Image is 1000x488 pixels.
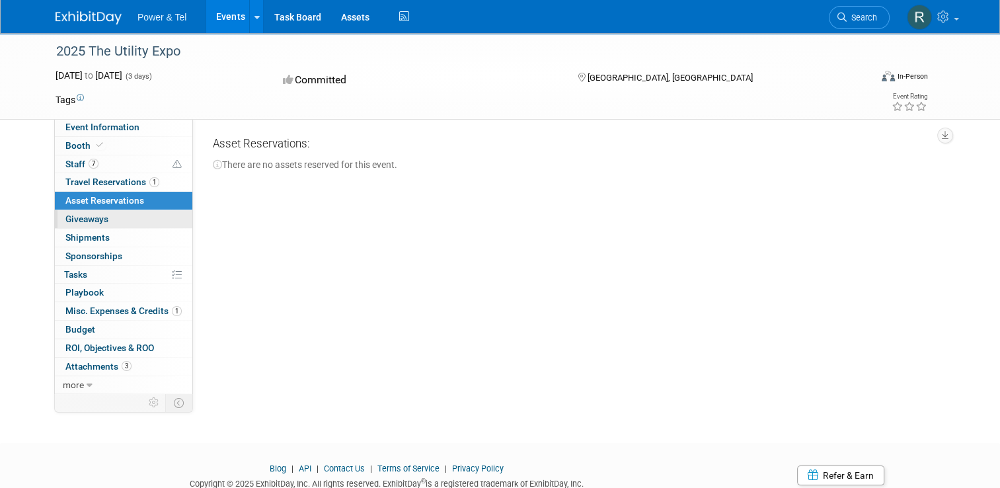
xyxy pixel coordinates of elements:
td: Toggle Event Tabs [166,394,193,411]
div: Event Format [799,69,928,89]
span: Asset Reservations [65,195,144,206]
span: to [83,70,95,81]
span: Sponsorships [65,251,122,261]
span: ROI, Objectives & ROO [65,343,154,353]
img: Raul Acuna [907,5,932,30]
a: Misc. Expenses & Credits1 [55,302,192,320]
span: 7 [89,159,98,169]
div: 2025 The Utility Expo [52,40,854,63]
a: Shipments [55,229,192,247]
a: Budget [55,321,192,339]
a: more [55,376,192,394]
span: [DATE] [DATE] [56,70,122,81]
a: Attachments3 [55,358,192,376]
sup: ® [421,477,426,485]
img: ExhibitDay [56,11,122,24]
a: Event Information [55,118,192,136]
div: Committed [279,69,557,92]
span: 1 [172,306,182,316]
a: Privacy Policy [452,464,504,473]
span: Travel Reservations [65,177,159,187]
span: Booth [65,140,106,151]
a: Booth [55,137,192,155]
span: Misc. Expenses & Credits [65,305,182,316]
td: Personalize Event Tab Strip [143,394,166,411]
td: Tags [56,93,84,106]
a: Refer & Earn [797,466,884,485]
a: Asset Reservations [55,192,192,210]
span: 3 [122,361,132,371]
a: Tasks [55,266,192,284]
a: Sponsorships [55,247,192,265]
span: Budget [65,324,95,335]
span: (3 days) [124,72,152,81]
div: In-Person [897,71,928,81]
div: There are no assets reserved for this event. [213,154,935,171]
span: | [313,464,322,473]
span: Giveaways [65,214,108,224]
span: 1 [149,177,159,187]
span: Playbook [65,287,104,298]
a: Travel Reservations1 [55,173,192,191]
i: Booth reservation complete [96,142,103,149]
span: | [442,464,450,473]
span: more [63,380,84,390]
span: Search [847,13,877,22]
span: Attachments [65,361,132,372]
div: Event Rating [892,93,927,100]
span: [GEOGRAPHIC_DATA], [GEOGRAPHIC_DATA] [588,73,753,83]
div: Asset Reservations: [213,136,310,154]
span: Power & Tel [137,12,186,22]
img: Format-Inperson.png [882,71,895,81]
a: Staff7 [55,155,192,173]
a: API [299,464,311,473]
span: Event Information [65,122,139,132]
a: Playbook [55,284,192,302]
a: Giveaways [55,210,192,228]
span: | [367,464,375,473]
a: Blog [270,464,286,473]
span: Staff [65,159,98,169]
span: Tasks [64,269,87,280]
a: Contact Us [324,464,365,473]
span: Potential Scheduling Conflict -- at least one attendee is tagged in another overlapping event. [173,159,182,171]
span: | [288,464,297,473]
a: ROI, Objectives & ROO [55,339,192,357]
span: Shipments [65,232,110,243]
a: Terms of Service [377,464,440,473]
a: Search [829,6,890,29]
